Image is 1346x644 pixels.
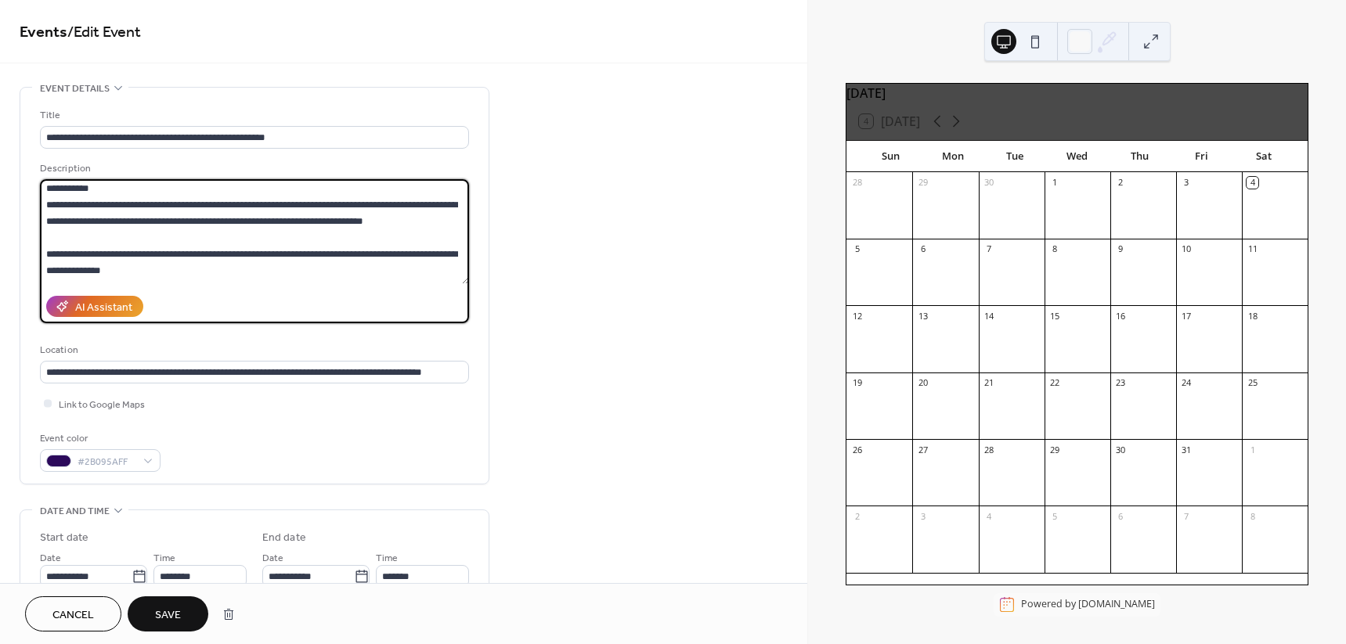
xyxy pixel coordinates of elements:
div: 24 [1181,377,1193,389]
div: 28 [983,444,995,455]
a: [DOMAIN_NAME] [1078,598,1155,611]
div: Tue [983,141,1046,172]
div: 5 [851,243,863,255]
div: [DATE] [846,84,1308,103]
a: Events [20,17,67,48]
span: Time [376,550,398,567]
span: Time [153,550,175,567]
span: Date [262,550,283,567]
div: 1 [1049,177,1061,189]
div: Sun [859,141,922,172]
div: 6 [917,243,929,255]
div: 3 [1181,177,1193,189]
div: 12 [851,310,863,322]
div: 11 [1247,243,1258,255]
span: Save [155,607,181,624]
div: 4 [983,510,995,522]
div: 31 [1181,444,1193,455]
span: Link to Google Maps [59,397,145,413]
div: Wed [1046,141,1109,172]
div: 25 [1247,377,1258,389]
div: End date [262,530,306,546]
div: 30 [983,177,995,189]
div: Start date [40,530,88,546]
div: 21 [983,377,995,389]
div: 2 [1115,177,1127,189]
div: AI Assistant [75,300,132,316]
div: 29 [1049,444,1061,455]
div: 27 [917,444,929,455]
div: Location [40,342,466,358]
div: 9 [1115,243,1127,255]
div: Description [40,160,466,177]
div: Fri [1171,141,1233,172]
div: 22 [1049,377,1061,389]
div: 17 [1181,310,1193,322]
div: 1 [1247,444,1258,455]
div: 19 [851,377,863,389]
span: #2B095AFF [78,454,135,470]
button: Cancel [25,596,121,631]
div: 20 [917,377,929,389]
div: 7 [1181,510,1193,522]
div: 6 [1115,510,1127,522]
div: 2 [851,510,863,522]
div: 4 [1247,177,1258,189]
div: 7 [983,243,995,255]
div: 14 [983,310,995,322]
div: 8 [1247,510,1258,522]
div: 26 [851,444,863,455]
div: 3 [917,510,929,522]
div: Mon [922,141,984,172]
div: Sat [1232,141,1295,172]
div: 30 [1115,444,1127,455]
div: 28 [851,177,863,189]
span: Date [40,550,61,567]
div: 8 [1049,243,1061,255]
div: 16 [1115,310,1127,322]
span: Cancel [52,607,94,624]
span: Event details [40,81,110,97]
div: 23 [1115,377,1127,389]
div: Thu [1108,141,1171,172]
span: / Edit Event [67,17,141,48]
button: AI Assistant [46,296,143,317]
div: Title [40,107,466,124]
div: 18 [1247,310,1258,322]
div: 10 [1181,243,1193,255]
div: 15 [1049,310,1061,322]
span: Date and time [40,503,110,520]
div: Event color [40,430,157,447]
div: 5 [1049,510,1061,522]
div: 13 [917,310,929,322]
div: Powered by [1021,598,1155,611]
div: 29 [917,177,929,189]
button: Save [128,596,208,631]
